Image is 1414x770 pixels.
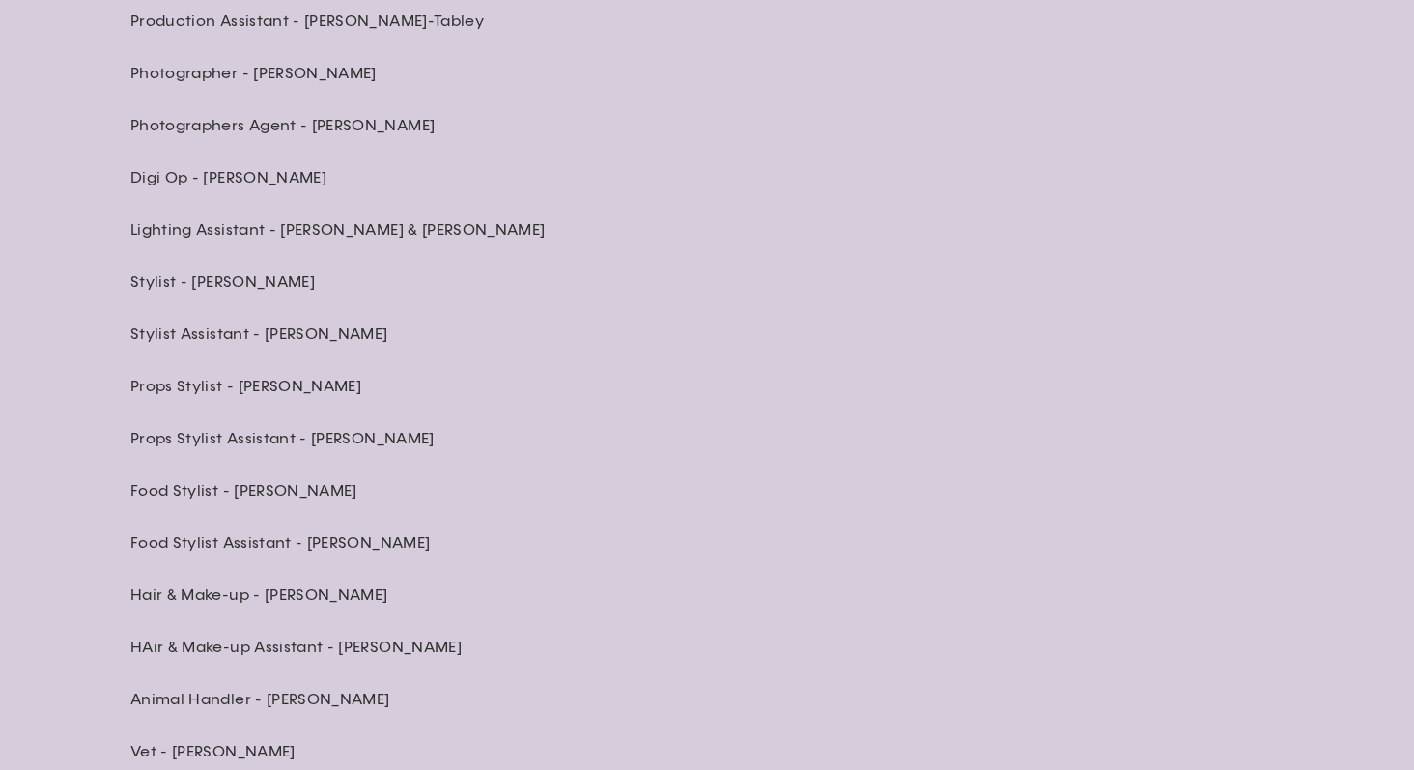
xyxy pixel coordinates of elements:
p: Animal Handler - [PERSON_NAME] [130,689,806,710]
p: Lighting Assistant - [PERSON_NAME] & [PERSON_NAME] [130,219,806,241]
p: Props Stylist Assistant - [PERSON_NAME] [130,428,806,449]
p: Hair & Make-up - [PERSON_NAME] [130,585,806,606]
p: Photographer - [PERSON_NAME] [130,63,806,84]
p: Stylist - [PERSON_NAME] [130,271,806,293]
p: Photographers Agent - [PERSON_NAME] [130,115,806,136]
p: Props Stylist - [PERSON_NAME] [130,376,806,397]
p: Stylist Assistant - [PERSON_NAME] [130,324,806,345]
p: Production Assistant - [PERSON_NAME]-Tabley [130,11,806,32]
p: Vet - [PERSON_NAME] [130,741,806,762]
p: Food Stylist Assistant - [PERSON_NAME] [130,532,806,554]
p: Food Stylist - [PERSON_NAME] [130,480,806,501]
p: HAir & Make-up Assistant - [PERSON_NAME] [130,637,806,658]
p: Digi Op - [PERSON_NAME] [130,167,806,188]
